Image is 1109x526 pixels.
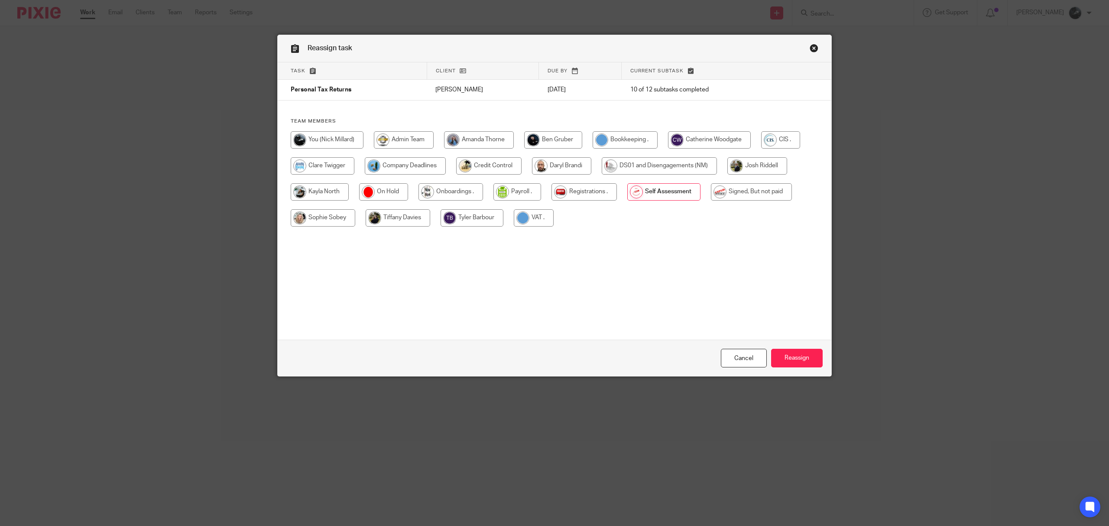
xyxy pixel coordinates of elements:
span: Personal Tax Returns [291,87,351,93]
input: Reassign [771,349,823,367]
a: Close this dialog window [721,349,767,367]
span: Task [291,68,305,73]
span: Client [436,68,456,73]
p: [PERSON_NAME] [435,85,530,94]
span: Due by [548,68,567,73]
p: [DATE] [548,85,613,94]
td: 10 of 12 subtasks completed [622,80,787,101]
span: Reassign task [308,45,352,52]
span: Current subtask [630,68,684,73]
a: Close this dialog window [810,44,818,55]
h4: Team members [291,118,818,125]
